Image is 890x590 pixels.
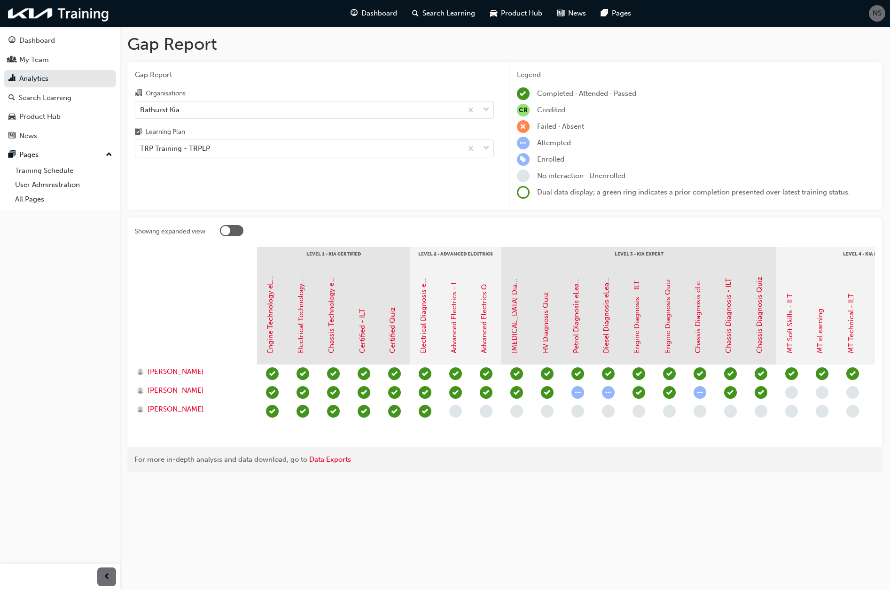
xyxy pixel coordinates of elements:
span: learningRecordVerb_NONE-icon [510,405,523,418]
button: DashboardMy TeamAnalyticsSearch LearningProduct HubNews [4,30,116,146]
span: learningRecordVerb_NONE-icon [632,405,645,418]
span: learningRecordVerb_PASS-icon [388,367,401,380]
a: news-iconNews [550,4,593,23]
span: learningRecordVerb_PASS-icon [266,405,279,418]
a: Electrical Diagnosis eLearning [419,255,428,353]
a: My Team [4,51,116,69]
a: Engine Diagnosis Quiz [664,279,672,353]
span: learningRecordVerb_PASS-icon [816,367,828,380]
span: Credited [537,106,565,114]
a: Advanced Electrics - ILT [450,275,458,353]
a: Engine Diagnosis - ILT [633,280,641,353]
span: Dual data display; a green ring indicates a prior completion presented over latest training status. [537,188,850,196]
span: learningRecordVerb_ATTEND-icon [358,405,370,418]
a: kia-training [5,4,113,23]
div: Pages [19,149,39,160]
a: Product Hub [4,108,116,125]
span: learningRecordVerb_PASS-icon [327,367,340,380]
a: car-iconProduct Hub [483,4,550,23]
a: Chassis Diagnosis Quiz [755,277,764,353]
a: [PERSON_NAME] [137,404,248,415]
span: learningRecordVerb_ATTEND-icon [510,367,523,380]
span: learningRecordVerb_PASS-icon [388,405,401,418]
div: Level 3 - Kia Expert [501,247,776,271]
div: Showing expanded view [135,227,205,236]
span: learningRecordVerb_PASS-icon [266,367,279,380]
span: learningRecordVerb_NONE-icon [541,405,554,418]
span: learningRecordVerb_PASS-icon [694,367,706,380]
span: Product Hub [501,8,542,19]
span: learningRecordVerb_PASS-icon [480,386,492,399]
button: NS [869,5,885,22]
a: Advanced Electrics Quiz [480,274,489,353]
span: Dashboard [361,8,397,19]
span: learningRecordVerb_PASS-icon [419,405,431,418]
div: Learning Plan [146,127,185,137]
span: learningRecordVerb_PASS-icon [571,367,584,380]
span: learningRecordVerb_NONE-icon [816,386,828,399]
span: search-icon [412,8,419,19]
span: learningRecordVerb_PASS-icon [663,367,676,380]
a: search-iconSearch Learning [405,4,483,23]
div: Bathurst Kia [140,104,180,115]
span: learningRecordVerb_PASS-icon [297,367,309,380]
span: learningRecordVerb_PASS-icon [419,386,431,399]
a: pages-iconPages [593,4,639,23]
a: User Administration [11,178,116,192]
span: learningRecordVerb_FAIL-icon [517,120,530,133]
span: learningRecordVerb_ATTEND-icon [632,367,645,380]
span: learningRecordVerb_PASS-icon [297,386,309,399]
span: learningRecordVerb_NONE-icon [480,405,492,418]
span: learningRecordVerb_COMPLETE-icon [517,87,530,100]
span: pages-icon [8,151,16,159]
span: learningRecordVerb_PASS-icon [266,386,279,399]
span: learningRecordVerb_ATTEND-icon [724,367,737,380]
span: Pages [612,8,631,19]
span: learningRecordVerb_ATTEND-icon [358,386,370,399]
a: MT Technical - ILT [847,294,855,353]
button: Pages [4,146,116,163]
span: Enrolled [537,155,564,163]
span: No interaction · Unenrolled [537,171,625,180]
span: learningRecordVerb_NONE-icon [724,405,737,418]
span: Attempted [537,139,571,147]
a: Analytics [4,70,116,87]
h1: Gap Report [127,34,882,54]
a: Dashboard [4,32,116,49]
span: learningRecordVerb_ATTEND-icon [449,367,462,380]
a: [MEDICAL_DATA] Diagnosis - ILT [511,247,519,353]
a: MT Soft Skills - ILT [786,294,794,353]
span: learningRecordVerb_PASS-icon [541,386,554,399]
div: Level 1 - Kia Certified [257,247,410,271]
span: learningRecordVerb_ATTEMPT-icon [602,386,615,399]
span: News [568,8,586,19]
a: MT eLearning [816,309,825,353]
div: Organisations [146,89,186,98]
div: Level 2 - Advanced Electrics [410,247,501,271]
span: down-icon [483,142,490,155]
a: Data Exports [309,455,351,464]
span: up-icon [106,149,112,161]
span: Gap Report [135,70,494,80]
span: learningRecordVerb_PASS-icon [541,367,554,380]
span: learningRecordVerb_PASS-icon [663,386,676,399]
span: learningRecordVerb_ATTEND-icon [632,386,645,399]
a: Certified - ILT [358,309,367,353]
span: prev-icon [103,571,110,583]
a: Training Schedule [11,163,116,178]
span: learningRecordVerb_NONE-icon [517,170,530,182]
a: Petrol Diagnosis eLearning [572,266,580,353]
span: news-icon [557,8,564,19]
span: null-icon [517,104,530,116]
span: learningRecordVerb_ATTEND-icon [358,367,370,380]
span: [PERSON_NAME] [148,404,204,415]
a: guage-iconDashboard [343,4,405,23]
span: learningRecordVerb_ATTEMPT-icon [517,137,530,149]
a: Chassis Diagnosis - ILT [725,278,733,353]
span: learningRecordVerb_NONE-icon [785,386,798,399]
span: Failed · Absent [537,122,584,131]
span: pages-icon [601,8,608,19]
span: learningRecordVerb_PASS-icon [755,367,767,380]
span: [PERSON_NAME] [148,366,204,377]
span: news-icon [8,132,16,140]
